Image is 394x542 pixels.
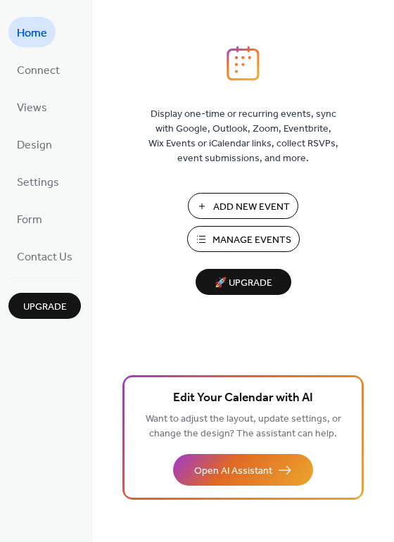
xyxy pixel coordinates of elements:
[8,293,81,319] button: Upgrade
[17,60,60,82] span: Connect
[17,97,47,119] span: Views
[17,209,42,231] span: Form
[146,410,341,443] span: Want to adjust the layout, update settings, or change the design? The assistant can help.
[204,274,283,293] span: 🚀 Upgrade
[173,389,313,408] span: Edit Your Calendar with AI
[17,23,47,44] span: Home
[227,46,259,81] img: logo_icon.svg
[8,54,68,84] a: Connect
[17,246,72,268] span: Contact Us
[23,300,67,315] span: Upgrade
[17,172,59,194] span: Settings
[8,129,61,159] a: Design
[212,233,291,248] span: Manage Events
[8,92,56,122] a: Views
[173,454,313,486] button: Open AI Assistant
[17,134,52,156] span: Design
[188,193,298,219] button: Add New Event
[187,226,300,252] button: Manage Events
[8,241,81,271] a: Contact Us
[8,17,56,47] a: Home
[148,107,338,166] span: Display one-time or recurring events, sync with Google, Outlook, Zoom, Eventbrite, Wix Events or ...
[8,203,51,234] a: Form
[8,166,68,196] a: Settings
[194,464,272,479] span: Open AI Assistant
[213,200,290,215] span: Add New Event
[196,269,291,295] button: 🚀 Upgrade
